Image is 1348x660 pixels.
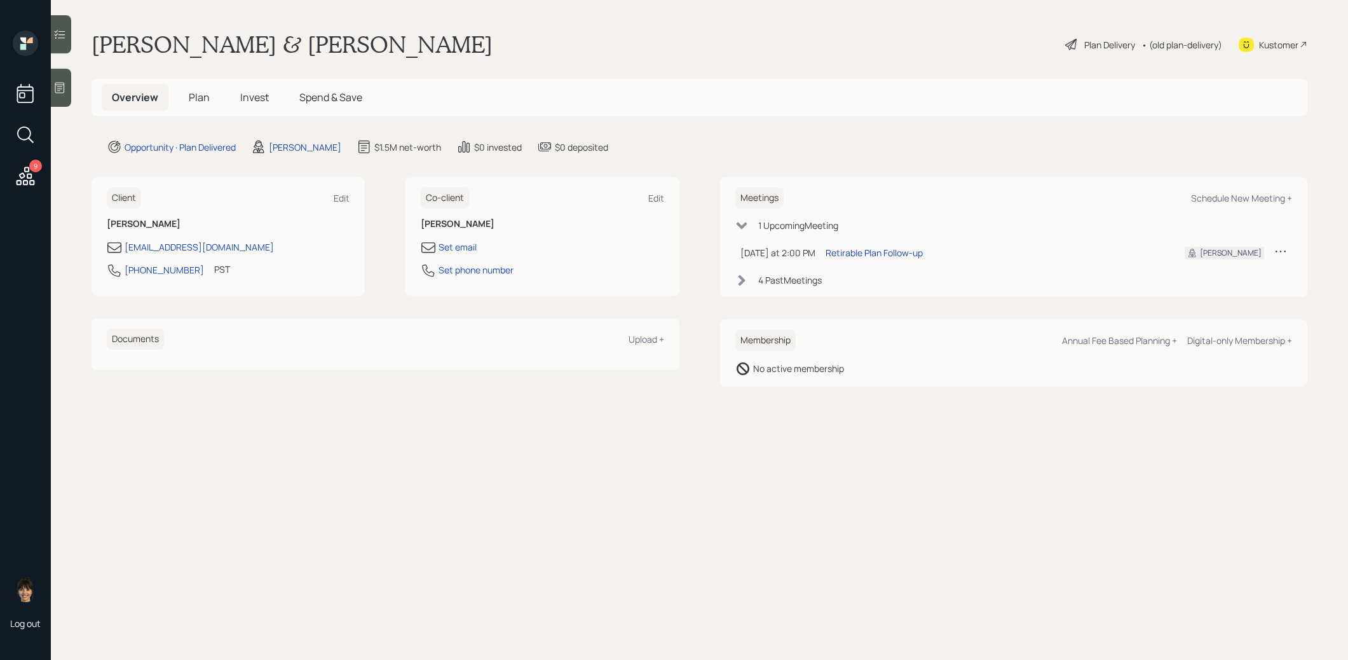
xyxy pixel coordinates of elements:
[13,577,38,602] img: treva-nostdahl-headshot.png
[92,31,493,58] h1: [PERSON_NAME] & [PERSON_NAME]
[125,141,236,154] div: Opportunity · Plan Delivered
[439,263,514,277] div: Set phone number
[107,188,141,209] h6: Client
[758,219,838,232] div: 1 Upcoming Meeting
[107,329,164,350] h6: Documents
[125,263,204,277] div: [PHONE_NUMBER]
[629,333,664,345] div: Upload +
[439,240,477,254] div: Set email
[374,141,441,154] div: $1.5M net-worth
[421,219,664,230] h6: [PERSON_NAME]
[1200,247,1262,259] div: [PERSON_NAME]
[474,141,522,154] div: $0 invested
[189,90,210,104] span: Plan
[753,362,844,375] div: No active membership
[1084,38,1135,52] div: Plan Delivery
[735,330,796,351] h6: Membership
[648,192,664,204] div: Edit
[735,188,784,209] h6: Meetings
[1259,38,1298,52] div: Kustomer
[29,160,42,172] div: 9
[125,240,274,254] div: [EMAIL_ADDRESS][DOMAIN_NAME]
[1187,334,1292,347] div: Digital-only Membership +
[740,246,815,259] div: [DATE] at 2:00 PM
[269,141,341,154] div: [PERSON_NAME]
[214,263,230,276] div: PST
[240,90,269,104] span: Invest
[555,141,608,154] div: $0 deposited
[334,192,350,204] div: Edit
[10,617,41,629] div: Log out
[107,219,350,230] h6: [PERSON_NAME]
[758,273,822,287] div: 4 Past Meeting s
[299,90,362,104] span: Spend & Save
[826,246,923,259] div: Retirable Plan Follow-up
[112,90,158,104] span: Overview
[421,188,469,209] h6: Co-client
[1141,38,1222,52] div: • (old plan-delivery)
[1062,334,1177,347] div: Annual Fee Based Planning +
[1191,192,1292,204] div: Schedule New Meeting +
